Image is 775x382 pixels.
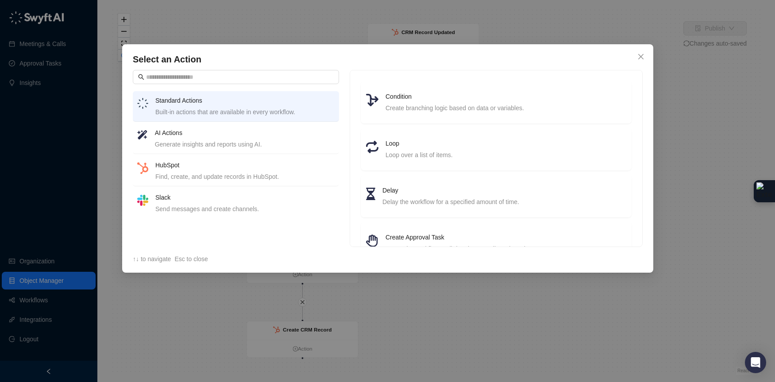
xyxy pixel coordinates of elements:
[386,244,626,254] div: Pause the workflow until data is manually reviewed.
[133,53,643,66] h4: Select an Action
[386,103,626,113] div: Create branching logic based on data or variables.
[386,92,626,101] h4: Condition
[382,185,626,195] h4: Delay
[137,162,148,174] img: hubspot-DkpyWjJb.png
[155,193,335,202] h4: Slack
[154,139,334,149] div: Generate insights and reports using AI.
[155,96,335,105] h4: Standard Actions
[133,255,171,262] span: ↑↓ to navigate
[386,150,626,160] div: Loop over a list of items.
[137,98,148,109] img: logo-small-inverted-DW8HDUn_.png
[137,195,148,206] img: slack-Cn3INd-T.png
[386,139,626,148] h4: Loop
[155,172,335,181] div: Find, create, and update records in HubSpot.
[138,74,144,80] span: search
[386,232,626,242] h4: Create Approval Task
[382,197,626,207] div: Delay the workflow for a specified amount of time.
[756,182,772,200] img: Extension Icon
[155,160,335,170] h4: HubSpot
[745,352,766,373] div: Open Intercom Messenger
[637,53,644,60] span: close
[634,50,648,64] button: Close
[155,204,335,214] div: Send messages and create channels.
[154,128,334,138] h4: AI Actions
[174,255,208,262] span: Esc to close
[155,107,335,117] div: Built-in actions that are available in every workflow.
